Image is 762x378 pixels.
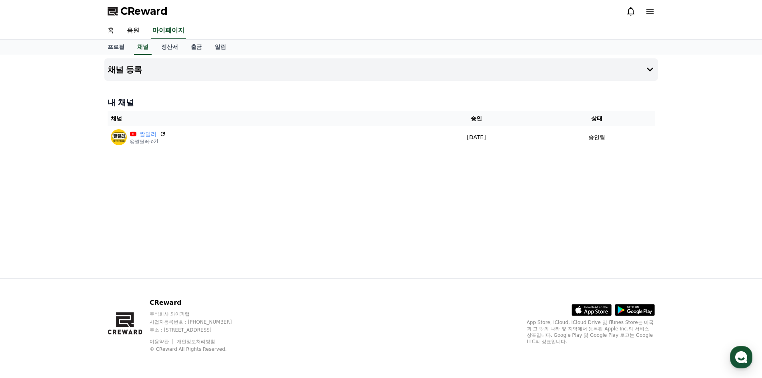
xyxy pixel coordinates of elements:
[151,22,186,39] a: 마이페이지
[134,40,152,55] a: 채널
[150,327,247,333] p: 주소 : [STREET_ADDRESS]
[120,22,146,39] a: 음원
[150,319,247,325] p: 사업자등록번호 : [PHONE_NUMBER]
[150,311,247,317] p: 주식회사 와이피랩
[184,40,208,55] a: 출금
[108,65,142,74] h4: 채널 등록
[150,298,247,308] p: CReward
[101,40,131,55] a: 프로필
[177,339,215,344] a: 개인정보처리방침
[101,22,120,39] a: 홈
[155,40,184,55] a: 정산서
[120,5,168,18] span: CReward
[539,111,654,126] th: 상태
[150,339,175,344] a: 이용약관
[417,133,536,142] p: [DATE]
[208,40,232,55] a: 알림
[108,5,168,18] a: CReward
[588,133,605,142] p: 승인됨
[527,319,655,345] p: App Store, iCloud, iCloud Drive 및 iTunes Store는 미국과 그 밖의 나라 및 지역에서 등록된 Apple Inc.의 서비스 상표입니다. Goo...
[108,111,414,126] th: 채널
[111,129,127,145] img: 짤딜러
[414,111,540,126] th: 승인
[140,130,156,138] a: 짤딜러
[108,97,655,108] h4: 내 채널
[104,58,658,81] button: 채널 등록
[130,138,166,145] p: @짤딜러-o2l
[150,346,247,352] p: © CReward All Rights Reserved.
